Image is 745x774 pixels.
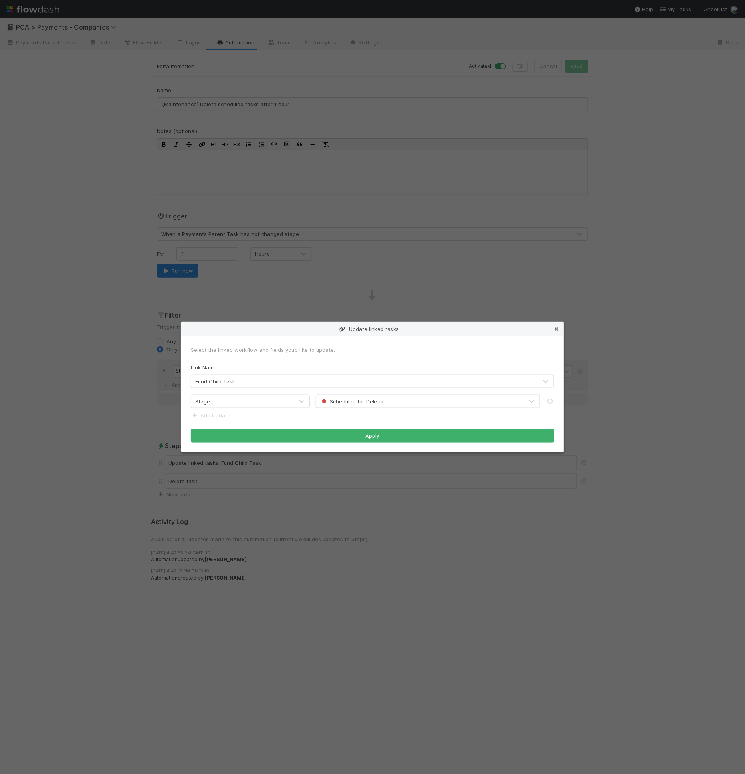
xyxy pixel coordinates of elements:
[191,412,230,419] a: Add Update
[320,398,387,405] span: Scheduled for Deletion
[191,363,217,371] label: Link Name
[181,322,564,336] div: Update linked tasks
[195,397,210,405] div: Stage
[195,377,235,385] div: Fund Child Task
[191,346,554,354] div: Select the linked workflow and fields you’d like to update.
[191,429,554,443] button: Apply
